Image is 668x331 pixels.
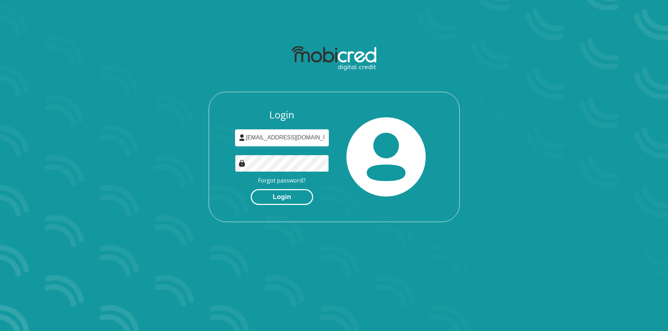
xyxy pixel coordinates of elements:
[292,46,376,71] img: mobicred logo
[235,129,329,146] input: Username
[258,177,305,184] a: Forgot password?
[238,160,245,167] img: Image
[235,109,329,121] h3: Login
[251,189,313,205] button: Login
[238,134,245,141] img: user-icon image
